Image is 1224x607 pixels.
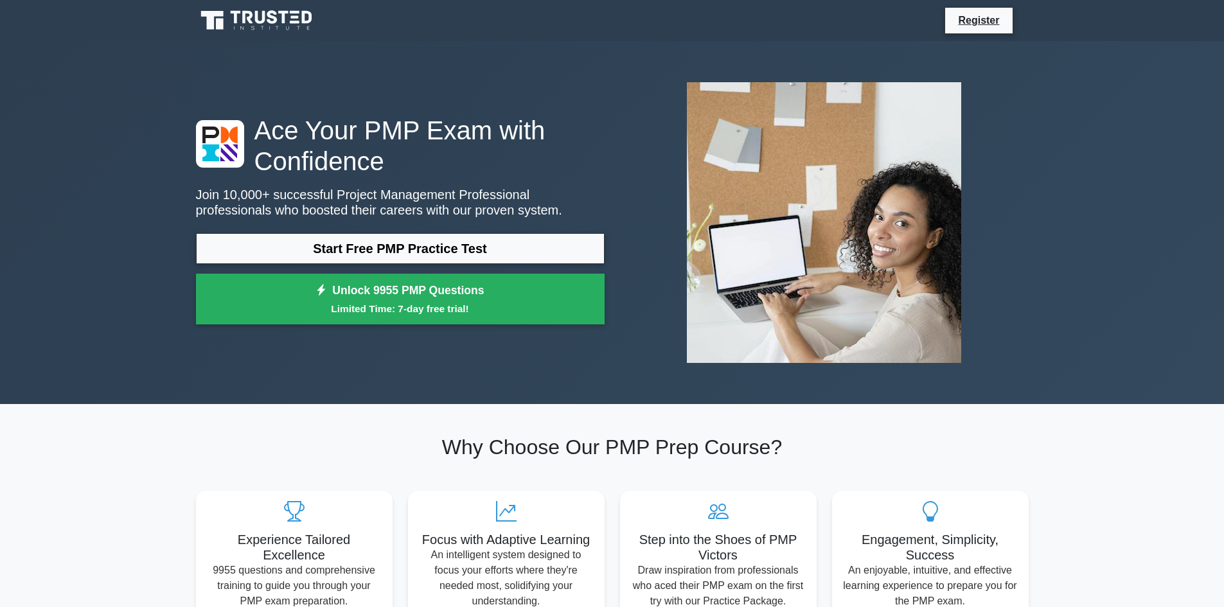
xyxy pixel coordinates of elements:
[196,435,1029,459] h2: Why Choose Our PMP Prep Course?
[212,301,589,316] small: Limited Time: 7-day free trial!
[206,532,382,563] h5: Experience Tailored Excellence
[950,12,1007,28] a: Register
[630,532,806,563] h5: Step into the Shoes of PMP Victors
[418,532,594,547] h5: Focus with Adaptive Learning
[196,233,605,264] a: Start Free PMP Practice Test
[196,274,605,325] a: Unlock 9955 PMP QuestionsLimited Time: 7-day free trial!
[196,187,605,218] p: Join 10,000+ successful Project Management Professional professionals who boosted their careers w...
[196,115,605,177] h1: Ace Your PMP Exam with Confidence
[842,532,1018,563] h5: Engagement, Simplicity, Success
